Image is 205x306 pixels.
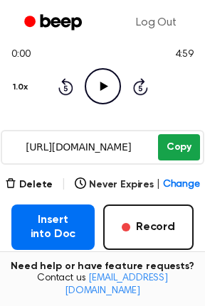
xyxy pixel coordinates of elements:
span: Change [163,177,200,192]
a: Beep [14,9,95,37]
a: Log Out [122,6,191,40]
span: 4:59 [175,48,194,62]
span: 0:00 [11,48,30,62]
a: [EMAIL_ADDRESS][DOMAIN_NAME] [65,273,168,296]
span: Contact us [9,273,196,297]
button: 1.0x [11,75,33,99]
span: | [61,176,66,193]
button: Never Expires|Change [75,177,200,192]
span: | [157,177,160,192]
button: Delete [5,177,53,192]
button: Copy [158,134,200,160]
button: Insert into Doc [11,204,95,250]
button: Record [103,204,194,250]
